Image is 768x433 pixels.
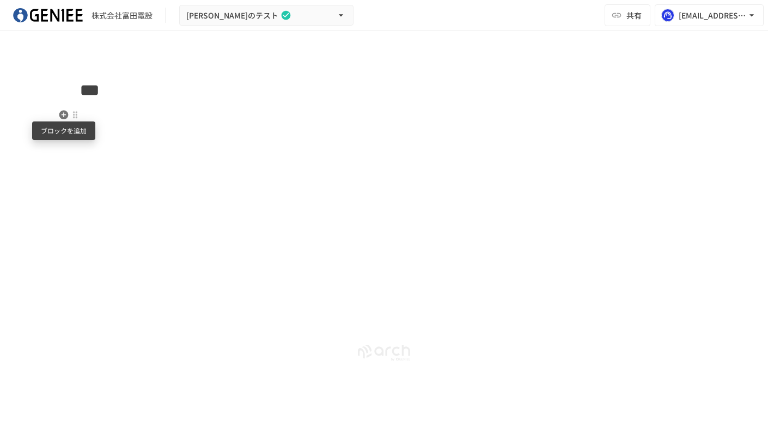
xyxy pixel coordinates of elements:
[92,10,153,21] div: 株式会社富田電設
[605,4,650,26] button: 共有
[679,9,746,22] div: [EMAIL_ADDRESS][DOMAIN_NAME]
[655,4,764,26] button: [EMAIL_ADDRESS][DOMAIN_NAME]
[179,5,353,26] button: [PERSON_NAME]のテスト
[626,9,642,21] span: 共有
[32,121,95,140] div: ブロックを追加
[13,7,83,24] img: mDIuM0aA4TOBKl0oB3pspz7XUBGXdoniCzRRINgIxkl
[186,9,278,22] span: [PERSON_NAME]のテスト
